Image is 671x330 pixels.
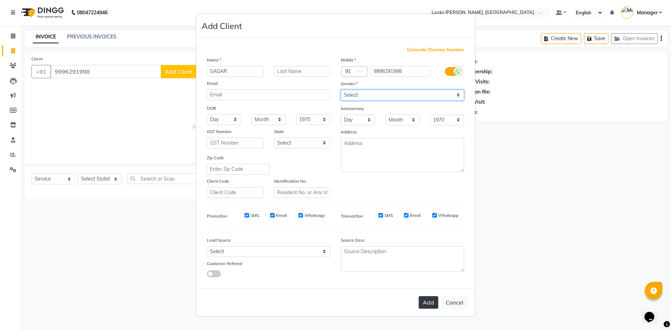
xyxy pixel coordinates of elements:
[207,105,216,111] label: DOB
[341,237,365,243] label: Source Desc
[274,66,331,77] input: Last Name
[207,187,264,198] input: Client Code
[207,80,218,87] label: Email
[207,178,229,184] label: Client Code
[274,178,307,184] label: Identification No.
[207,237,231,243] label: Lead Source
[341,213,363,219] label: Transaction
[207,129,232,135] label: GST Number
[407,46,464,53] span: Generate Dummy Number
[441,296,468,309] button: Cancel
[438,212,459,219] label: Whatsapp
[207,164,270,175] input: Enter Zip Code
[274,129,284,135] label: State
[202,20,242,32] h4: Add Client
[207,89,330,100] input: Email
[207,261,242,267] label: Customer Referral
[384,212,393,219] label: SMS
[251,212,259,219] label: SMS
[341,129,357,135] label: Address
[370,66,431,77] input: Mobile
[410,212,421,219] label: Email
[642,302,664,323] iframe: chat widget
[341,81,358,87] label: Gender
[207,66,264,77] input: First Name
[207,57,221,63] label: Name
[207,213,227,219] label: Promotion
[341,105,364,112] label: Anniversary
[419,296,438,309] button: Add
[304,212,325,219] label: Whatsapp
[341,57,356,63] label: Mobile
[274,187,331,198] input: Resident No. or Any Id
[207,138,264,148] input: GST Number
[207,155,224,161] label: Zip Code
[276,212,287,219] label: Email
